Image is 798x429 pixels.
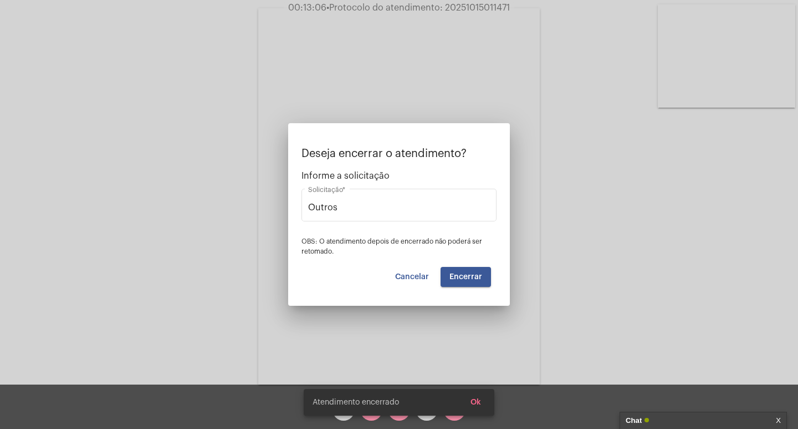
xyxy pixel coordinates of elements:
span: • [326,3,329,12]
a: X [776,412,781,429]
span: 00:13:06 [288,3,326,12]
p: Deseja encerrar o atendimento? [301,148,497,160]
input: Buscar solicitação [308,203,490,213]
span: Ok [470,398,481,406]
span: Atendimento encerrado [313,397,399,408]
span: OBS: O atendimento depois de encerrado não poderá ser retomado. [301,238,482,255]
span: Online [644,418,649,422]
span: Encerrar [449,273,482,281]
span: Informe a solicitação [301,171,497,181]
span: Cancelar [395,273,429,281]
button: Encerrar [441,267,491,287]
button: Cancelar [386,267,438,287]
span: Protocolo do atendimento: 20251015011471 [326,3,510,12]
strong: Chat [626,412,642,429]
